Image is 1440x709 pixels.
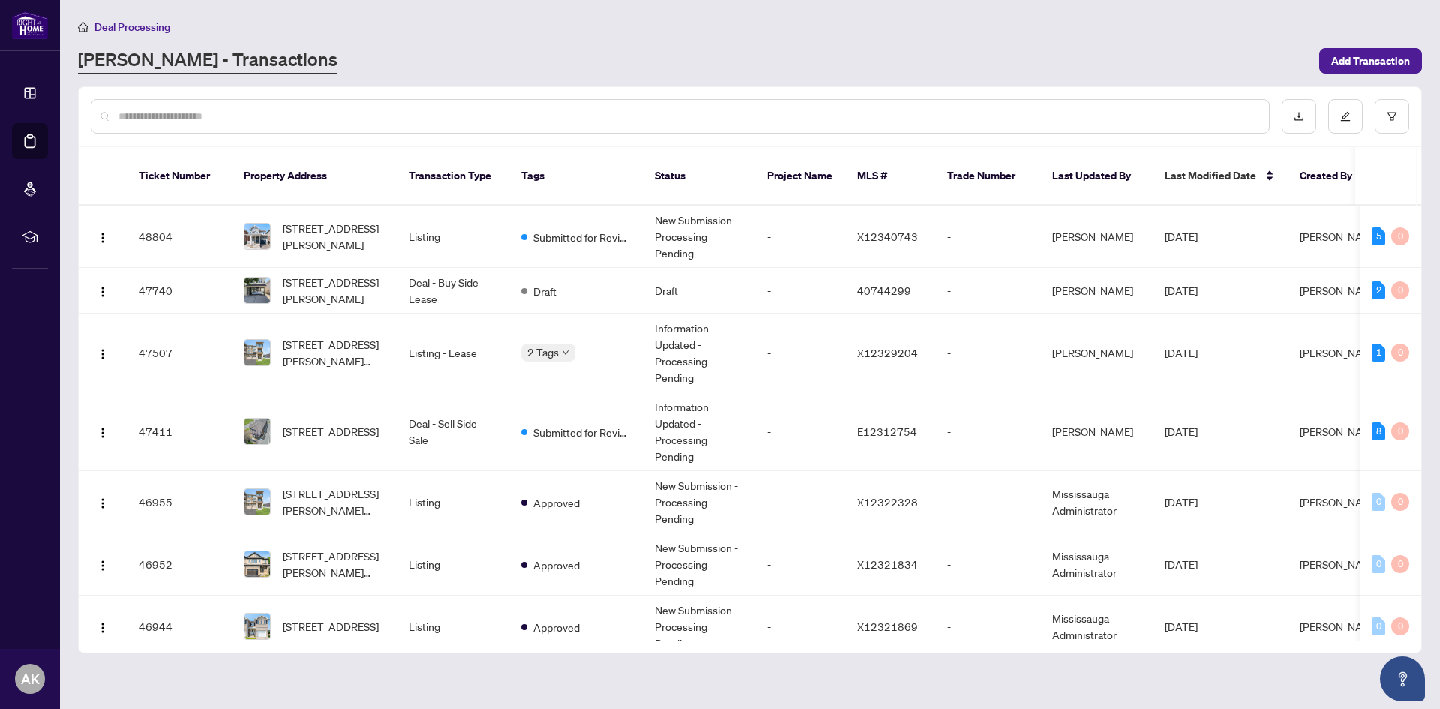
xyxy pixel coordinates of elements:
[283,485,385,518] span: [STREET_ADDRESS][PERSON_NAME][PERSON_NAME]
[1391,281,1409,299] div: 0
[283,220,385,253] span: [STREET_ADDRESS][PERSON_NAME]
[643,392,755,471] td: Information Updated - Processing Pending
[1372,493,1385,511] div: 0
[643,596,755,658] td: New Submission - Processing Pending
[244,489,270,515] img: thumbnail-img
[1040,268,1153,314] td: [PERSON_NAME]
[643,147,755,206] th: Status
[533,283,556,299] span: Draft
[1300,495,1381,509] span: [PERSON_NAME]
[935,147,1040,206] th: Trade Number
[244,551,270,577] img: thumbnail-img
[857,495,918,509] span: X12322328
[1040,392,1153,471] td: [PERSON_NAME]
[397,596,509,658] td: Listing
[244,340,270,365] img: thumbnail-img
[845,147,935,206] th: MLS #
[755,147,845,206] th: Project Name
[1391,493,1409,511] div: 0
[1288,147,1378,206] th: Created By
[1375,99,1409,134] button: filter
[127,206,232,268] td: 48804
[857,620,918,633] span: X12321869
[244,224,270,249] img: thumbnail-img
[755,314,845,392] td: -
[1372,555,1385,573] div: 0
[91,224,115,248] button: Logo
[283,548,385,581] span: [STREET_ADDRESS][PERSON_NAME][PERSON_NAME]
[91,278,115,302] button: Logo
[1165,557,1198,571] span: [DATE]
[755,392,845,471] td: -
[244,278,270,303] img: thumbnail-img
[1040,206,1153,268] td: [PERSON_NAME]
[397,268,509,314] td: Deal - Buy Side Lease
[397,206,509,268] td: Listing
[1319,48,1422,74] button: Add Transaction
[533,619,580,635] span: Approved
[1380,656,1425,701] button: Open asap
[643,314,755,392] td: Information Updated - Processing Pending
[935,596,1040,658] td: -
[1391,617,1409,635] div: 0
[1040,147,1153,206] th: Last Updated By
[1328,99,1363,134] button: edit
[1372,344,1385,362] div: 1
[283,336,385,369] span: [STREET_ADDRESS][PERSON_NAME][PERSON_NAME]
[1165,425,1198,438] span: [DATE]
[533,229,631,245] span: Submitted for Review
[127,268,232,314] td: 47740
[1294,111,1304,122] span: download
[935,392,1040,471] td: -
[397,392,509,471] td: Deal - Sell Side Sale
[1391,555,1409,573] div: 0
[1391,422,1409,440] div: 0
[935,268,1040,314] td: -
[12,11,48,39] img: logo
[755,471,845,533] td: -
[94,20,170,34] span: Deal Processing
[1372,422,1385,440] div: 8
[21,668,40,689] span: AK
[91,490,115,514] button: Logo
[1300,284,1381,297] span: [PERSON_NAME]
[643,533,755,596] td: New Submission - Processing Pending
[1300,230,1381,243] span: [PERSON_NAME]
[127,533,232,596] td: 46952
[283,618,379,635] span: [STREET_ADDRESS]
[533,424,631,440] span: Submitted for Review
[857,346,918,359] span: X12329204
[78,47,337,74] a: [PERSON_NAME] - Transactions
[397,314,509,392] td: Listing - Lease
[643,268,755,314] td: Draft
[643,206,755,268] td: New Submission - Processing Pending
[1040,596,1153,658] td: Mississauga Administrator
[857,557,918,571] span: X12321834
[97,560,109,572] img: Logo
[127,147,232,206] th: Ticket Number
[1300,425,1381,438] span: [PERSON_NAME]
[1300,557,1381,571] span: [PERSON_NAME]
[244,419,270,444] img: thumbnail-img
[755,533,845,596] td: -
[1300,620,1381,633] span: [PERSON_NAME]
[1331,49,1410,73] span: Add Transaction
[857,230,918,243] span: X12340743
[91,552,115,576] button: Logo
[1040,471,1153,533] td: Mississauga Administrator
[397,533,509,596] td: Listing
[91,419,115,443] button: Logo
[397,471,509,533] td: Listing
[1372,227,1385,245] div: 5
[97,622,109,634] img: Logo
[97,348,109,360] img: Logo
[533,557,580,573] span: Approved
[1040,533,1153,596] td: Mississauga Administrator
[1391,227,1409,245] div: 0
[643,471,755,533] td: New Submission - Processing Pending
[1387,111,1397,122] span: filter
[562,349,569,356] span: down
[1282,99,1316,134] button: download
[935,206,1040,268] td: -
[127,314,232,392] td: 47507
